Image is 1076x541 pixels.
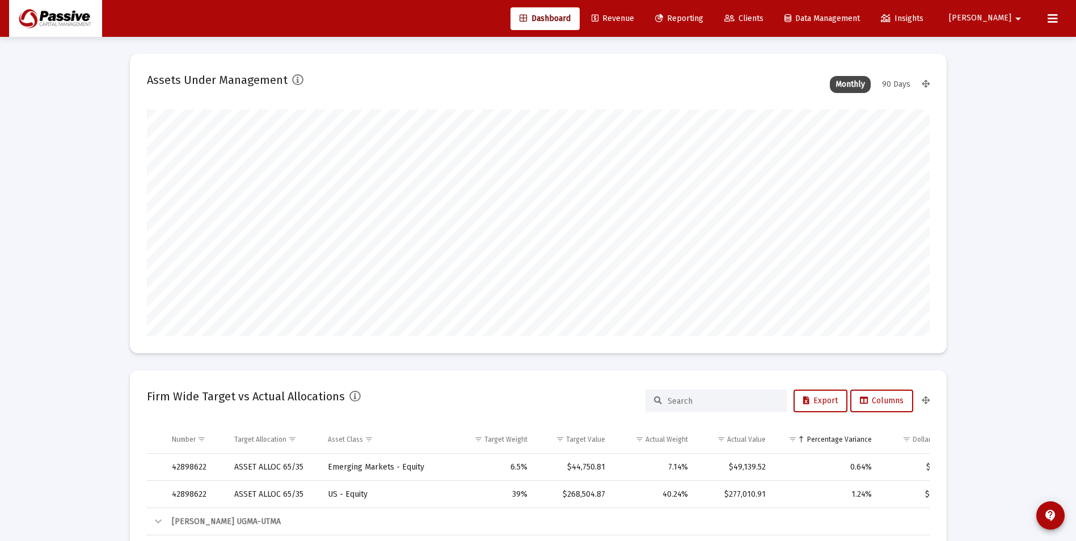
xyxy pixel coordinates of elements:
a: Data Management [775,7,869,30]
div: $4,388.71 [888,462,960,473]
a: Insights [872,7,932,30]
td: Emerging Markets - Equity [320,454,453,481]
td: ASSET ALLOC 65/35 [226,454,320,481]
div: $277,010.91 [704,489,766,500]
div: Monthly [830,76,871,93]
h2: Assets Under Management [147,71,288,89]
button: Export [794,390,847,412]
button: Columns [850,390,913,412]
div: 1.24% [782,489,871,500]
img: Dashboard [18,7,94,30]
td: Column Actual Weight [613,426,696,453]
span: Export [803,396,838,405]
span: Show filter options for column 'Dollar Variance' [902,435,911,443]
span: Dashboard [520,14,571,23]
div: Percentage Variance [807,435,872,444]
span: Insights [881,14,923,23]
span: Show filter options for column 'Target Weight' [474,435,483,443]
div: Actual Weight [645,435,688,444]
div: Target Value [566,435,605,444]
div: 0.64% [782,462,871,473]
div: 6.5% [461,462,528,473]
div: $268,504.87 [543,489,605,500]
div: Target Weight [484,435,528,444]
span: Show filter options for column 'Number' [197,435,206,443]
span: Clients [724,14,763,23]
div: 39% [461,489,528,500]
a: Revenue [583,7,643,30]
span: Show filter options for column 'Actual Value' [717,435,725,443]
td: Column Actual Value [696,426,774,453]
span: Revenue [592,14,634,23]
span: [PERSON_NAME] [949,14,1011,23]
span: Columns [860,396,904,405]
td: Column Percentage Variance [774,426,879,453]
div: $44,750.81 [543,462,605,473]
div: Number [172,435,196,444]
input: Search [668,396,779,406]
span: Show filter options for column 'Target Value' [556,435,564,443]
div: Asset Class [328,435,363,444]
mat-icon: arrow_drop_down [1011,7,1025,30]
span: Reporting [655,14,703,23]
a: Reporting [646,7,712,30]
div: Actual Value [727,435,766,444]
div: 90 Days [876,76,916,93]
td: ASSET ALLOC 65/35 [226,481,320,508]
a: Clients [715,7,773,30]
td: US - Equity [320,481,453,508]
td: 42898622 [164,481,226,508]
div: $49,139.52 [704,462,766,473]
button: [PERSON_NAME] [935,7,1039,29]
td: 42898622 [164,454,226,481]
h2: Firm Wide Target vs Actual Allocations [147,387,345,405]
td: Collapse [147,508,164,535]
span: Show filter options for column 'Percentage Variance' [788,435,797,443]
div: 40.24% [621,489,688,500]
div: Target Allocation [234,435,286,444]
td: Column Number [164,426,226,453]
td: Column Target Weight [453,426,535,453]
td: Column Target Allocation [226,426,320,453]
td: Column Asset Class [320,426,453,453]
div: 7.14% [621,462,688,473]
td: Column Dollar Variance [880,426,970,453]
td: Column Target Value [535,426,613,453]
span: Data Management [784,14,860,23]
span: Show filter options for column 'Target Allocation' [288,435,297,443]
span: Show filter options for column 'Asset Class' [365,435,373,443]
mat-icon: contact_support [1044,509,1057,522]
div: $8,506.04 [888,489,960,500]
a: Dashboard [510,7,580,30]
div: [PERSON_NAME] UGMA-UTMA [172,516,960,527]
span: Show filter options for column 'Actual Weight' [635,435,644,443]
